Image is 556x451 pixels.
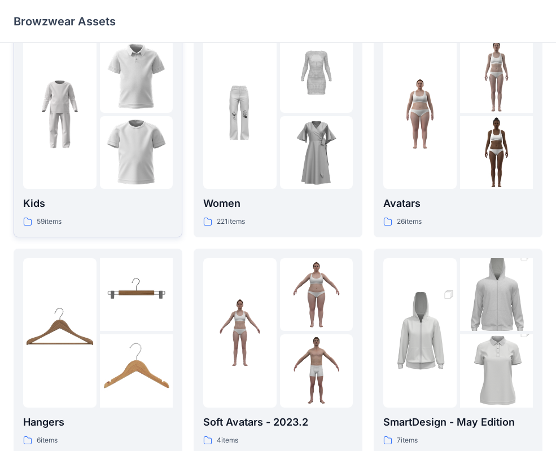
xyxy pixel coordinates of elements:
a: folder 1folder 2folder 3Women221items [194,30,362,237]
img: folder 3 [460,316,533,426]
img: folder 1 [23,78,97,151]
img: folder 2 [100,39,173,113]
p: Browzwear Assets [14,14,116,29]
p: 59 items [37,216,62,228]
p: 7 items [397,435,418,446]
img: folder 3 [460,116,533,189]
img: folder 3 [100,116,173,189]
img: folder 1 [383,278,457,387]
img: folder 3 [100,334,173,408]
img: folder 1 [23,296,97,369]
p: Avatars [383,196,533,211]
img: folder 2 [280,258,353,331]
p: 6 items [37,435,58,446]
img: folder 3 [280,334,353,408]
p: SmartDesign - May Edition [383,414,533,430]
img: folder 2 [460,240,533,349]
img: folder 1 [203,78,277,151]
a: folder 1folder 2folder 3Avatars26items [374,30,542,237]
a: folder 1folder 2folder 3Kids59items [14,30,182,237]
img: folder 2 [280,39,353,113]
p: 221 items [217,216,245,228]
p: Women [203,196,353,211]
p: Hangers [23,414,173,430]
img: folder 1 [203,296,277,369]
p: 26 items [397,216,422,228]
p: 4 items [217,435,238,446]
img: folder 1 [383,78,457,151]
img: folder 3 [280,116,353,189]
img: folder 2 [460,39,533,113]
p: Kids [23,196,173,211]
img: folder 2 [100,258,173,331]
p: Soft Avatars - 2023.2 [203,414,353,430]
